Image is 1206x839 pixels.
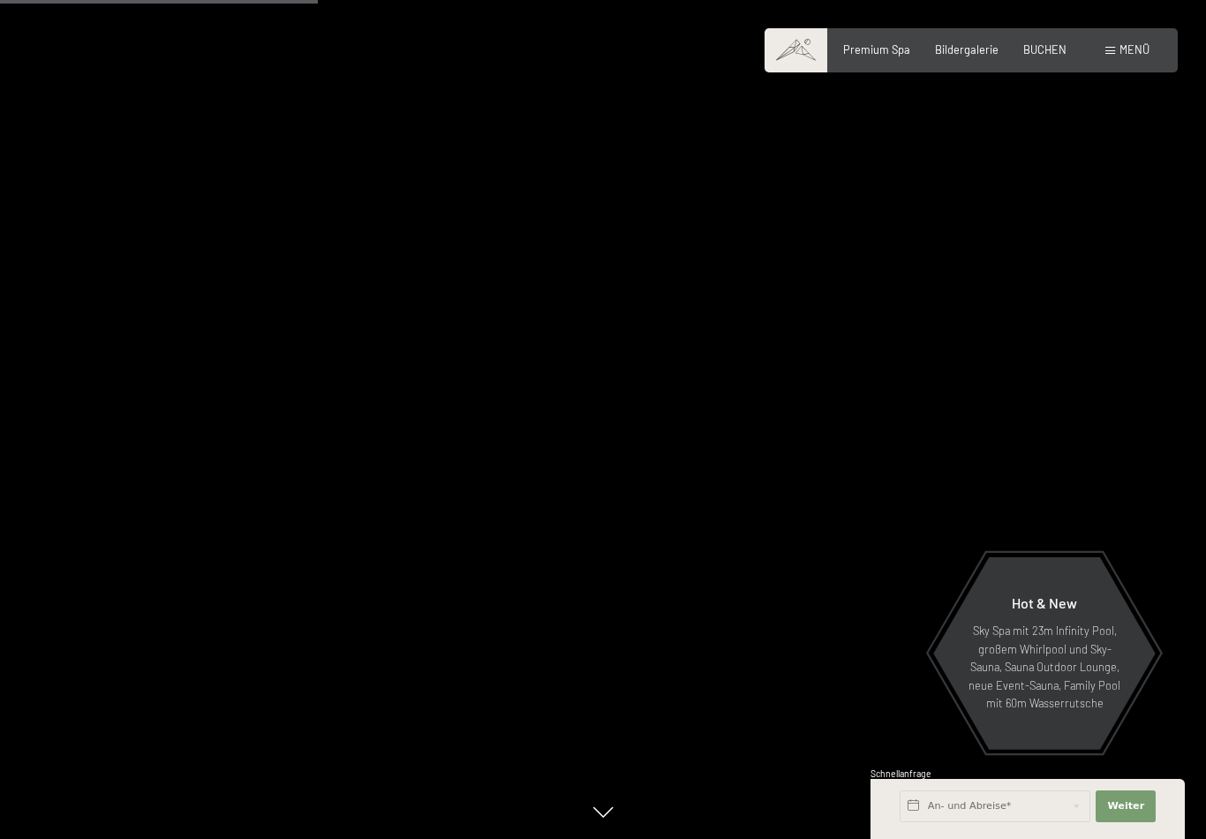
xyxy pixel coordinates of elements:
[935,42,999,57] a: Bildergalerie
[871,768,931,779] span: Schnellanfrage
[968,622,1121,712] p: Sky Spa mit 23m Infinity Pool, großem Whirlpool und Sky-Sauna, Sauna Outdoor Lounge, neue Event-S...
[843,42,910,57] a: Premium Spa
[1012,594,1077,611] span: Hot & New
[932,556,1157,751] a: Hot & New Sky Spa mit 23m Infinity Pool, großem Whirlpool und Sky-Sauna, Sauna Outdoor Lounge, ne...
[1096,790,1156,822] button: Weiter
[1119,42,1149,57] span: Menü
[1107,799,1144,813] span: Weiter
[1023,42,1067,57] a: BUCHEN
